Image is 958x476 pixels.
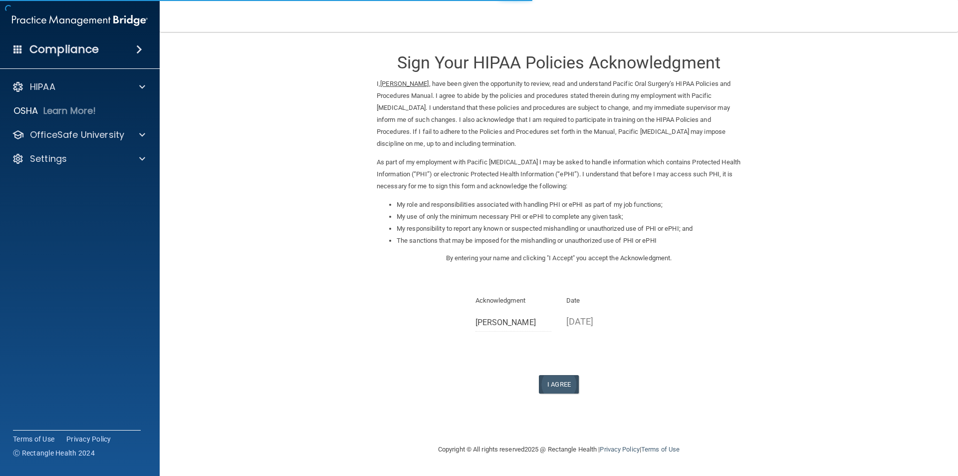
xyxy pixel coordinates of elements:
p: I, , have been given the opportunity to review, read and understand Pacific Oral Surgery’s HIPAA ... [377,78,741,150]
a: Terms of Use [641,446,680,453]
a: Privacy Policy [600,446,639,453]
h3: Sign Your HIPAA Policies Acknowledgment [377,53,741,72]
p: As part of my employment with Pacific [MEDICAL_DATA] I may be asked to handle information which c... [377,156,741,192]
p: By entering your name and clicking "I Accept" you accept the Acknowledgment. [377,252,741,264]
h4: Compliance [29,42,99,56]
a: Terms of Use [13,434,54,444]
p: OfficeSafe University [30,129,124,141]
div: Copyright © All rights reserved 2025 @ Rectangle Health | | [377,434,741,466]
ins: [PERSON_NAME] [380,80,429,87]
a: Settings [12,153,145,165]
li: My responsibility to report any known or suspected mishandling or unauthorized use of PHI or ePHI... [397,223,741,235]
p: HIPAA [30,81,55,93]
a: Privacy Policy [66,434,111,444]
p: Settings [30,153,67,165]
button: I Agree [539,375,579,394]
p: Date [566,295,643,307]
input: Full Name [476,313,552,332]
a: HIPAA [12,81,145,93]
p: Acknowledgment [476,295,552,307]
li: My use of only the minimum necessary PHI or ePHI to complete any given task; [397,211,741,223]
p: OSHA [13,105,38,117]
li: My role and responsibilities associated with handling PHI or ePHI as part of my job functions; [397,199,741,211]
li: The sanctions that may be imposed for the mishandling or unauthorized use of PHI or ePHI [397,235,741,247]
span: Ⓒ Rectangle Health 2024 [13,448,95,458]
p: Learn More! [43,105,96,117]
img: PMB logo [12,10,148,30]
p: [DATE] [566,313,643,330]
a: OfficeSafe University [12,129,145,141]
